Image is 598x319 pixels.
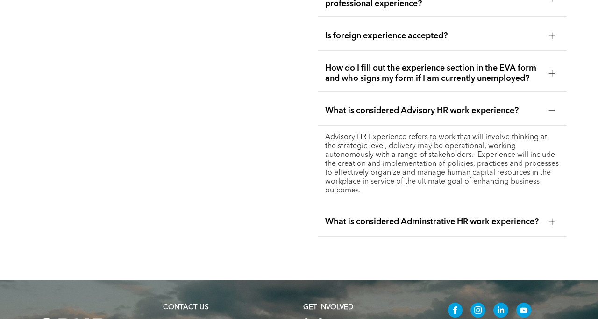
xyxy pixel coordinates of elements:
[325,217,541,227] span: What is considered Adminstrative HR work experience?
[303,304,353,311] span: GET INVOLVED
[325,31,541,41] span: Is foreign experience accepted?
[325,63,541,84] span: How do I fill out the experience section in the EVA form and who signs my form if I am currently ...
[163,304,208,311] a: CONTACT US
[325,106,541,116] span: What is considered Advisory HR work experience?
[325,133,559,195] p: Advisory HR Experience refers to work that will involve thinking at the strategic level, delivery...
